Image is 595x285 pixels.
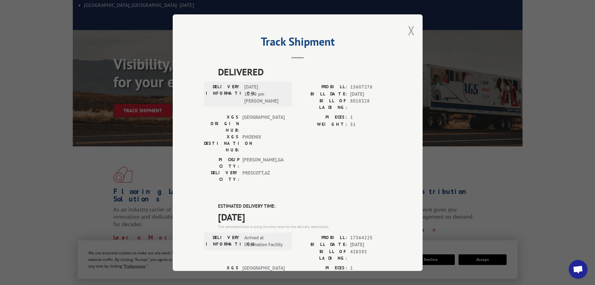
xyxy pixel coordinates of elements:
[218,224,391,229] div: The estimated time is using the time zone for the delivery destination.
[298,98,347,111] label: BILL OF LADING:
[298,114,347,121] label: PIECES:
[218,65,391,79] span: DELIVERED
[204,114,239,134] label: XGS ORIGIN HUB:
[242,170,285,183] span: PRESCOTT , AZ
[206,84,241,105] label: DELIVERY INFORMATION:
[298,241,347,248] label: BILL DATE:
[350,114,391,121] span: 1
[204,170,239,183] label: DELIVERY CITY:
[206,234,241,248] label: DELIVERY INFORMATION:
[298,234,347,241] label: PROBILL:
[350,90,391,98] span: [DATE]
[569,260,588,279] a: Open chat
[350,98,391,111] span: 8018328
[204,264,239,284] label: XGS ORIGIN HUB:
[350,121,391,128] span: 51
[218,210,391,224] span: [DATE]
[204,134,239,153] label: XGS DESTINATION HUB:
[204,156,239,170] label: PICKUP CITY:
[244,84,286,105] span: [DATE] 12:30 pm [PERSON_NAME]
[242,134,285,153] span: PHOENIX
[242,114,285,134] span: [GEOGRAPHIC_DATA]
[350,264,391,272] span: 1
[218,203,391,210] label: ESTIMATED DELIVERY TIME:
[244,234,286,248] span: Arrived at Destination Facility
[350,234,391,241] span: 17564225
[350,84,391,91] span: 15607276
[298,90,347,98] label: BILL DATE:
[242,264,285,284] span: [GEOGRAPHIC_DATA]
[242,156,285,170] span: [PERSON_NAME] , GA
[298,248,347,261] label: BILL OF LADING:
[298,84,347,91] label: PROBILL:
[350,248,391,261] span: 438393
[408,22,415,39] button: Close modal
[350,241,391,248] span: [DATE]
[204,37,391,49] h2: Track Shipment
[298,264,347,272] label: PIECES:
[298,121,347,128] label: WEIGHT:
